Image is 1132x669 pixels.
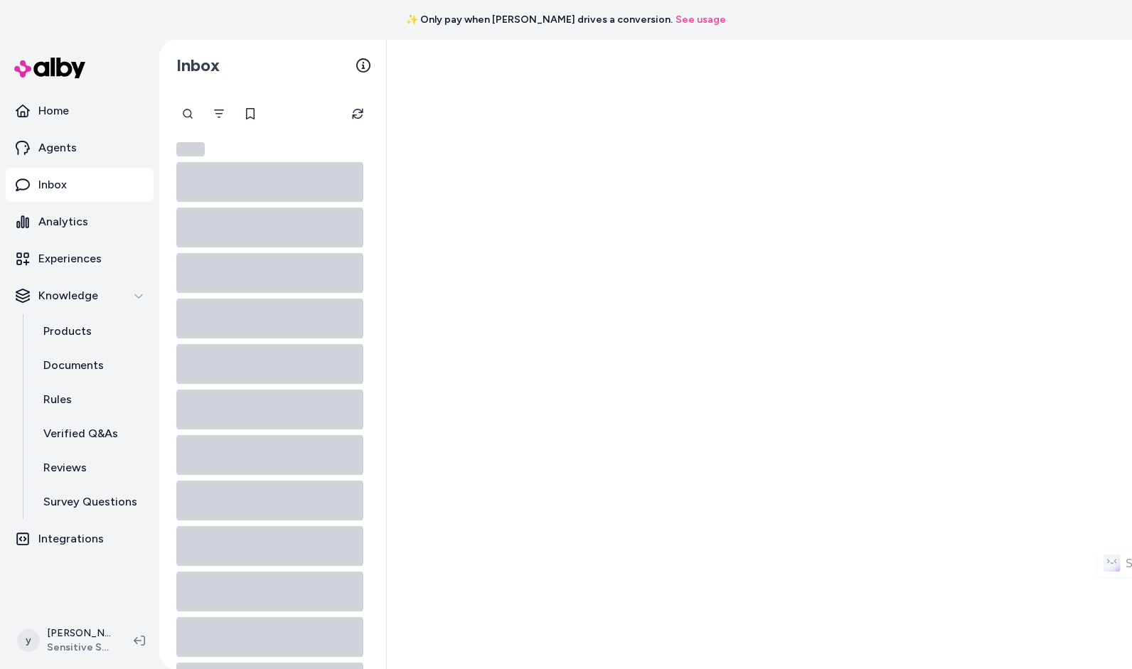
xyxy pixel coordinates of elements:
p: Rules [43,391,72,408]
button: Knowledge [6,279,154,313]
p: Survey Questions [43,493,137,510]
h2: Inbox [176,55,220,76]
a: Rules [29,382,154,417]
p: Inbox [38,176,67,193]
p: Analytics [38,213,88,230]
a: Experiences [6,242,154,276]
span: y [17,629,40,652]
p: Verified Q&As [43,425,118,442]
a: Products [29,314,154,348]
a: See usage [676,13,726,27]
a: Verified Q&As [29,417,154,451]
a: Survey Questions [29,485,154,519]
p: Home [38,102,69,119]
a: Home [6,94,154,128]
a: Reviews [29,451,154,485]
a: Analytics [6,205,154,239]
img: alby Logo [14,58,85,78]
button: Refresh [343,100,372,128]
p: Experiences [38,250,102,267]
p: Documents [43,357,104,374]
p: Integrations [38,530,104,547]
p: [PERSON_NAME] [47,626,111,641]
a: Integrations [6,522,154,556]
p: Agents [38,139,77,156]
p: Products [43,323,92,340]
a: Documents [29,348,154,382]
span: Sensitive Stones [47,641,111,655]
span: ✨ Only pay when [PERSON_NAME] drives a conversion. [406,13,673,27]
a: Inbox [6,168,154,202]
button: Filter [205,100,233,128]
p: Reviews [43,459,87,476]
p: Knowledge [38,287,98,304]
button: y[PERSON_NAME]Sensitive Stones [9,618,122,663]
a: Agents [6,131,154,165]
